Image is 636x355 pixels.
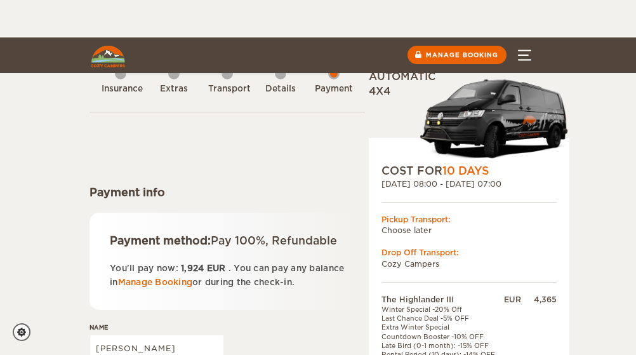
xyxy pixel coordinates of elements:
td: Winter Special -20% Off [381,305,501,314]
p: You'll pay now: . You can pay any balance in or during the check-in. [110,262,345,290]
div: COST FOR [381,163,557,178]
div: Extras [155,83,193,95]
td: Extra Winter Special [381,323,501,332]
a: Manage Booking [118,278,193,287]
div: Automatic 4x4 [369,70,569,163]
img: stor-langur-4.png [420,74,569,163]
div: Pickup Transport: [381,214,557,225]
td: Late Bird (0-1 month): -15% OFF [381,341,501,350]
div: Details [262,83,300,95]
span: EUR [207,264,226,273]
a: Cookie settings [13,323,39,341]
div: Transport [208,83,246,95]
span: 10 Days [442,164,489,177]
div: Payment method: [110,233,345,248]
div: Payment info [89,185,365,200]
div: Payment [315,83,353,95]
div: [DATE] 08:00 - [DATE] 07:00 [381,178,557,189]
div: Insurance [102,83,140,95]
div: Drop Off Transport: [381,247,557,258]
a: Manage booking [407,46,507,64]
td: Last Chance Deal -5% OFF [381,314,501,323]
td: Choose later [381,225,557,236]
td: Countdown Booster -10% OFF [381,332,501,341]
div: 4,365 [521,294,557,305]
button: Menu [502,37,547,73]
span: 1,924 [181,264,204,273]
td: Cozy Campers [381,258,557,269]
img: Cozy Campers [91,46,125,67]
label: Name [89,323,223,332]
span: Pay 100%, Refundable [211,234,337,247]
td: The Highlander III [381,294,501,305]
div: EUR [501,294,521,305]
